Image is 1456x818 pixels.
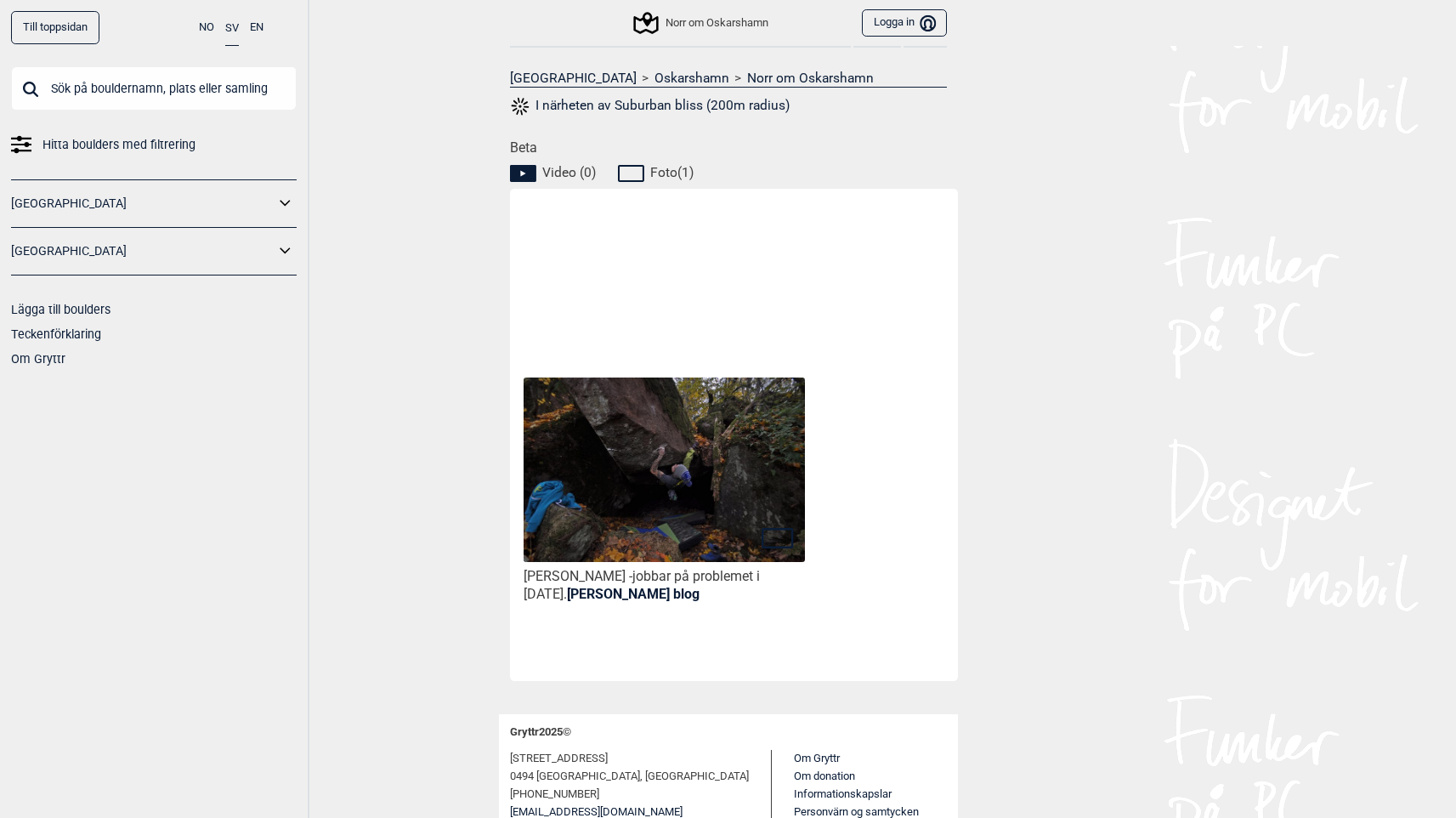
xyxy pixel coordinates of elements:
a: Om Gryttr [11,352,65,366]
span: Foto ( 1 ) [650,164,694,181]
a: Oskarshamn [654,70,729,87]
span: [PHONE_NUMBER] [510,786,599,804]
a: Hitta boulders med filtrering [11,133,297,157]
a: Norr om Oskarshamn [747,70,874,87]
a: Till toppsidan [11,11,99,44]
button: SV [225,11,239,46]
button: Logga in [862,9,946,37]
button: NO [199,11,214,44]
p: jobbar på problemet i [DATE]. [524,568,760,602]
a: Informationskapslar [794,787,892,800]
button: EN [250,11,263,44]
a: Om donation [794,770,855,782]
div: Norr om Oskarshamn [636,13,768,33]
span: Hitta boulders med filtrering [42,133,195,157]
a: Teckenförklaring [11,327,101,341]
a: [GEOGRAPHIC_DATA] [510,70,637,87]
div: Gryttr 2025 © [510,714,947,751]
input: Sök på bouldernamn, plats eller samling [11,66,297,111]
a: Lägga till boulders [11,303,110,316]
a: Om Gryttr [794,752,840,764]
a: [GEOGRAPHIC_DATA] [11,191,275,216]
nav: > > [510,70,947,87]
span: 0494 [GEOGRAPHIC_DATA], [GEOGRAPHIC_DATA] [510,768,749,786]
img: Stefan pa Suburban bliss [524,378,804,564]
button: I närheten av Suburban bliss (200m radius) [510,95,790,117]
span: Video ( 0 ) [542,164,596,181]
a: [GEOGRAPHIC_DATA] [11,239,275,264]
a: Personvärn og samtycken [794,805,919,818]
span: [STREET_ADDRESS] [510,750,608,768]
div: [PERSON_NAME] - [524,568,804,604]
a: [PERSON_NAME] blog [567,586,700,602]
div: Beta [510,139,958,680]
